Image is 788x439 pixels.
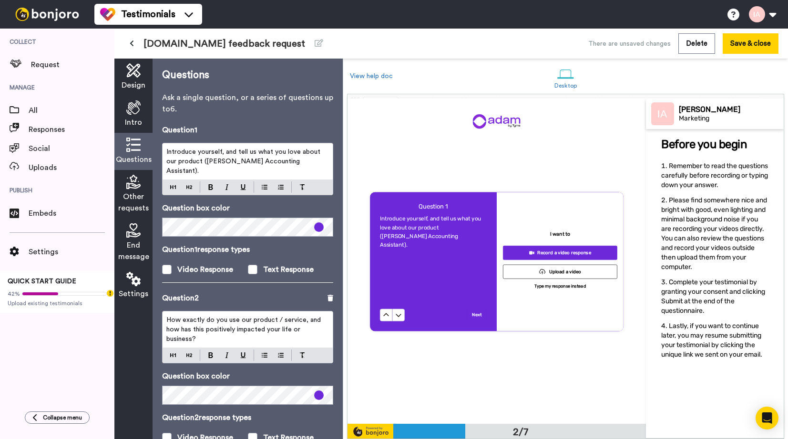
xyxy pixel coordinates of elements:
button: Upload a video [503,264,617,279]
img: numbered-block.svg [278,351,284,359]
a: View help doc [350,73,393,80]
img: powered-by-bj.svg [348,426,393,437]
div: Marketing [679,115,783,123]
p: I want to [550,230,570,238]
span: Before you begin [661,138,747,151]
div: Text Response [263,264,314,275]
div: Record a video response [508,249,613,257]
img: numbered-block.svg [278,183,284,191]
span: Upload existing testimonials [8,299,107,307]
span: Other requests [118,191,149,214]
span: [DOMAIN_NAME] feedback request [143,37,305,50]
span: Collapse menu [43,414,82,421]
a: Desktop [550,61,582,94]
div: Tooltip anchor [106,289,114,298]
p: Question box color [162,202,333,214]
p: Ask a single question, or a series of questions up to 6 . [162,92,333,115]
div: 2/7 [498,425,543,439]
p: Question 2 [162,292,199,304]
img: bulleted-block.svg [262,183,267,191]
h4: Question 1 [380,202,487,210]
button: Delete [678,33,715,54]
span: Complete your testimonial by granting your consent and clicking Submit at the end of the question... [661,278,767,315]
button: Collapse menu [25,411,90,424]
img: underline-mark.svg [240,352,246,358]
span: Introduce yourself, and tell us what you love about our product ([PERSON_NAME] Accounting Assista... [166,149,322,174]
img: heading-two-block.svg [186,183,192,191]
span: QUICK START GUIDE [8,278,76,285]
img: 21b63063-143f-4c6d-8cc4-56492f900303 [472,114,521,129]
img: bj-logo-header-white.svg [11,8,83,21]
img: heading-two-block.svg [186,351,192,359]
span: Intro [125,117,142,128]
span: Social [29,143,114,154]
span: Testimonials [121,8,175,21]
p: Question box color [162,370,333,382]
div: Open Intercom Messenger [756,407,778,429]
span: Lastly, if you want to continue later, you may resume submitting your testimonial by clicking the... [661,322,763,359]
span: Remember to read the questions carefully before recording or typing down your answer. [661,162,769,189]
img: italic-mark.svg [225,352,229,358]
div: [PERSON_NAME] [679,105,783,114]
span: Please find somewhere nice and bright with good, even lighting and minimal background noise if yo... [661,196,768,271]
span: Design [122,80,145,91]
img: Profile Image [651,102,674,125]
span: All [29,105,114,116]
span: Settings [119,288,148,299]
img: bulleted-block.svg [262,351,267,359]
button: Next [467,309,487,321]
p: Question 2 response types [162,412,333,423]
img: bold-mark.svg [208,184,213,190]
div: Desktop [554,82,577,89]
p: Type my response instead [534,283,586,289]
span: Uploads [29,162,114,173]
button: Record a video response [503,246,617,260]
img: clear-format.svg [299,352,305,358]
p: Question 1 response types [162,244,333,255]
span: End message [118,239,149,262]
span: Questions [116,154,152,165]
img: heading-one-block.svg [170,351,176,359]
img: clear-format.svg [299,184,305,190]
span: 42% [8,290,20,298]
span: Embeds [29,208,114,219]
div: There are unsaved changes [588,39,671,49]
p: Question 1 [162,124,197,136]
img: tm-color.svg [100,7,115,22]
span: Request [31,59,114,70]
p: Questions [162,68,333,82]
img: italic-mark.svg [225,184,229,190]
button: Save & close [723,33,778,54]
span: Responses [29,124,114,135]
img: underline-mark.svg [240,184,246,190]
img: bold-mark.svg [208,352,213,358]
div: Video Response [177,264,233,275]
span: How exactly do you use our product / service, and how has this positively impacted your life or b... [166,317,323,342]
span: Introduce yourself, and tell us what you love about our product ([PERSON_NAME] Accounting Assista... [380,215,482,248]
span: Settings [29,246,114,258]
img: heading-one-block.svg [170,183,176,191]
